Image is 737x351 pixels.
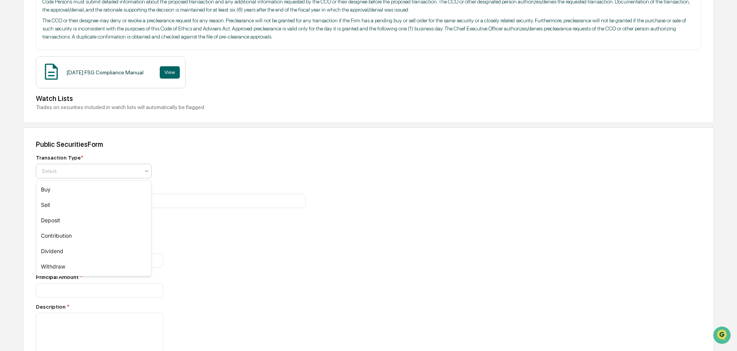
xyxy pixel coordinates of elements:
iframe: Open customer support [712,326,733,346]
a: 🗄️Attestations [53,94,99,108]
img: 1746055101610-c473b297-6a78-478c-a979-82029cc54cd1 [8,59,22,73]
div: Sell [36,197,151,213]
div: We're available if you need us! [26,67,98,73]
button: Start new chat [131,61,140,71]
div: Start new chat [26,59,127,67]
div: 🔎 [8,113,14,119]
div: 🗄️ [56,98,62,104]
div: Number of Shares [36,244,306,250]
a: Powered byPylon [54,130,93,136]
div: 🖐️ [8,98,14,104]
div: Deposit [36,213,151,228]
span: Attestations [64,97,96,105]
a: 🖐️Preclearance [5,94,53,108]
span: Pylon [77,131,93,136]
p: How can we help? [8,16,140,29]
div: Security Identifier [36,185,306,191]
div: Trades on securities included in watch lists will automatically be flagged. [36,104,701,110]
div: Contribution [36,228,151,244]
div: Transaction Type [36,155,83,161]
div: Withdraw [36,259,151,274]
div: Public Securities Form [36,140,701,148]
div: Dividend [36,244,151,259]
p: The CCO or their designee may deny or revoke a preclearance request for any reason. Preclearance ... [42,17,695,41]
span: Data Lookup [15,112,49,119]
div: Principal Amount [36,274,306,280]
div: Watch Lists [36,94,701,102]
span: Preclearance [15,97,50,105]
div: Buy [36,182,151,197]
div: [DATE] FSG Compliance Manual [66,69,144,76]
a: 🔎Data Lookup [5,109,52,123]
div: Description [36,304,306,310]
img: Document Icon [42,62,61,81]
button: View [160,66,180,79]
